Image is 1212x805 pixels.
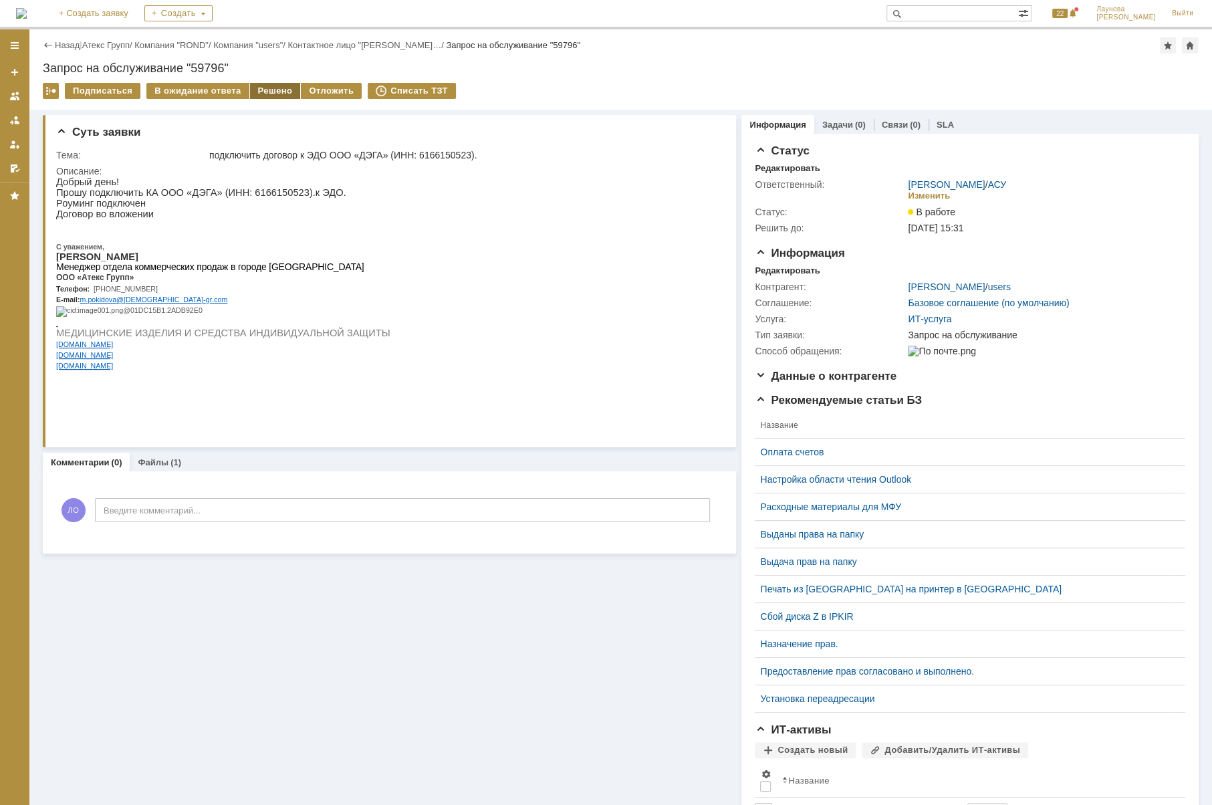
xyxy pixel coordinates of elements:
span: @ [60,119,68,127]
span: Суть заявки [56,126,140,138]
a: Мои согласования [4,158,25,179]
a: SLA [937,120,954,130]
div: | [80,39,82,49]
span: Информация [755,247,844,259]
div: (1) [170,457,181,467]
a: Заявки в моей ответственности [4,110,25,131]
a: Создать заявку [4,62,25,83]
a: Выдача прав на папку [760,556,1169,567]
a: Компания "users" [213,40,283,50]
a: Базовое соглашение (по умолчанию) [908,298,1069,308]
span: ИТ-активы [755,723,831,736]
div: Способ обращения: [755,346,905,356]
div: Запрос на обслуживание [908,330,1178,340]
a: Атекс Групп [82,40,130,50]
div: / [82,40,135,50]
div: Запрос на обслуживание "59796" [43,62,1199,75]
a: Контактное лицо "[PERSON_NAME]… [287,40,441,50]
span: mail [7,119,21,127]
a: Мои заявки [4,134,25,155]
div: Изменить [908,191,950,201]
span: . [29,119,31,127]
div: Сделать домашней страницей [1182,37,1198,53]
a: m.pokidova@[DEMOGRAPHIC_DATA]-gr.com [24,119,172,127]
a: ИТ-услуга [908,314,951,324]
span: Настройки [760,769,771,780]
a: Выданы права на папку [760,529,1169,540]
div: (0) [112,457,122,467]
a: [PERSON_NAME] [908,281,985,292]
div: Ответственный: [755,179,905,190]
div: Создать [144,5,213,21]
span: - [5,119,7,127]
span: - [147,119,150,127]
span: Рекомендуемые статьи БЗ [755,394,922,407]
span: ЛО [62,498,86,522]
a: Заявки на командах [4,86,25,107]
div: Контрагент: [755,281,905,292]
div: / [213,40,287,50]
div: Запрос на обслуживание "59796" [446,40,580,50]
span: Данные о контрагенте [755,370,896,382]
div: Услуга: [755,314,905,324]
div: подключить договор к ЭДО ООО «ДЭГА» (ИНН: 6166150523). [209,150,716,160]
div: Работа с массовостью [43,83,59,99]
a: Настройка области чтения Outlook [760,474,1169,485]
a: Установка переадресации [760,693,1169,704]
a: users [987,281,1010,292]
a: Информация [749,120,806,130]
a: Компания "ROND" [134,40,209,50]
div: Тип заявки: [755,330,905,340]
span: [PERSON_NAME] [1096,13,1156,21]
a: [PERSON_NAME] [908,179,985,190]
div: / [134,40,213,50]
span: Лаунова [1096,5,1156,13]
div: (0) [855,120,866,130]
div: Решить до: [755,223,905,233]
span: 22 [1052,9,1068,18]
a: Файлы [138,457,168,467]
span: [PHONE_NUMBER] [37,108,102,116]
a: Оплата счетов [760,447,1169,457]
a: Перейти на домашнюю страницу [16,8,27,19]
div: Соглашение: [755,298,905,308]
th: Название [776,764,1175,798]
a: Печать из [GEOGRAPHIC_DATA] на принтер в [GEOGRAPHIC_DATA] [760,584,1169,594]
div: (0) [910,120,921,130]
span: [DATE] 15:31 [908,223,963,233]
span: Статус [755,144,809,157]
div: Описание: [56,166,719,177]
a: Связи [882,120,908,130]
a: Предоставление прав согласовано и выполнено. [760,666,1169,677]
a: Сбой диска Z в IPKIR [760,611,1169,622]
th: Название [755,413,1175,439]
span: . [156,119,158,127]
span: : [21,119,24,127]
div: / [287,40,446,50]
a: Расходные материалы для МФУ [760,501,1169,512]
div: Добавить в избранное [1160,37,1176,53]
img: По почте.png [908,346,975,356]
div: Статус: [755,207,905,217]
div: Редактировать [755,163,820,174]
span: В работе [908,207,955,217]
div: Тема: [56,150,207,160]
span: Расширенный поиск [1018,6,1032,19]
a: АСУ [987,179,1006,190]
a: Задачи [822,120,853,130]
div: / [908,281,1010,292]
a: Назад [55,40,80,50]
img: logo [16,8,27,19]
a: Комментарии [51,457,110,467]
a: Назначение прав. [760,639,1169,649]
div: / [908,179,1006,190]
